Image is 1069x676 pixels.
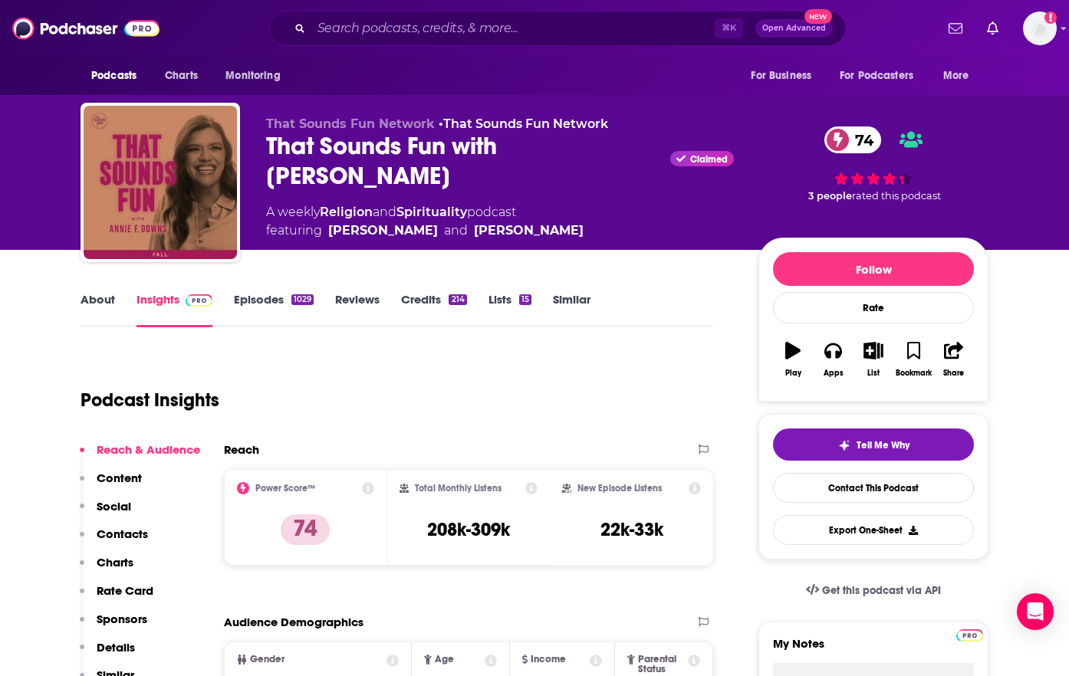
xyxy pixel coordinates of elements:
span: Podcasts [91,65,137,87]
a: Spirituality [396,205,467,219]
button: List [854,332,893,387]
button: Follow [773,252,974,286]
a: Eddie Kaufholz [474,222,584,240]
span: Age [435,655,454,665]
span: That Sounds Fun Network [266,116,435,131]
a: Annie F. Downs [328,222,438,240]
p: Content [97,471,142,485]
svg: Add a profile image [1044,11,1057,24]
div: Play [785,369,801,378]
h2: New Episode Listens [577,483,662,494]
button: Charts [80,555,133,583]
button: Reach & Audience [80,442,200,471]
button: Share [934,332,974,387]
a: Show notifications dropdown [981,15,1005,41]
span: ⌘ K [715,18,743,38]
a: Charts [155,61,207,90]
h3: 22k-33k [600,518,663,541]
button: Rate Card [80,583,153,612]
img: User Profile [1023,11,1057,45]
button: open menu [830,61,936,90]
button: Apps [813,332,853,387]
a: InsightsPodchaser Pro [137,292,212,327]
a: Pro website [956,627,983,642]
a: 74 [824,126,881,153]
div: Share [943,369,964,378]
h2: Reach [224,442,259,457]
span: Open Advanced [762,25,826,32]
span: Get this podcast via API [822,584,941,597]
span: Parental Status [638,655,686,674]
a: Get this podcast via API [794,572,953,609]
button: open menu [81,61,156,90]
button: Play [773,332,813,387]
img: Podchaser Pro [186,294,212,307]
span: 74 [840,126,881,153]
span: Gender [250,655,285,665]
img: Podchaser - Follow, Share and Rate Podcasts [12,14,160,43]
button: open menu [740,61,831,90]
span: Income [531,655,566,665]
span: More [943,65,969,87]
h2: Audience Demographics [224,615,363,629]
div: A weekly podcast [266,203,584,240]
a: About [81,292,115,327]
a: Credits214 [401,292,466,327]
h2: Power Score™ [255,483,315,494]
p: Details [97,640,135,655]
div: Rate [773,292,974,323]
div: List [867,369,880,378]
h2: Total Monthly Listens [415,483,502,494]
span: featuring [266,222,584,240]
span: Charts [165,65,198,87]
span: and [373,205,396,219]
span: New [804,9,832,24]
button: open menu [932,61,988,90]
span: • [439,116,608,131]
button: tell me why sparkleTell Me Why [773,428,974,461]
div: Apps [824,369,844,378]
div: Open Intercom Messenger [1017,593,1054,630]
h3: 208k-309k [427,518,510,541]
button: Show profile menu [1023,11,1057,45]
a: Religion [320,205,373,219]
span: Tell Me Why [857,439,909,451]
p: Social [97,499,131,514]
button: Open AdvancedNew [755,19,833,38]
div: 1029 [291,294,314,305]
span: Claimed [690,156,728,163]
span: Monitoring [225,65,280,87]
div: 15 [519,294,531,305]
img: tell me why sparkle [838,439,850,451]
span: Logged in as shcarlos [1023,11,1057,45]
button: Sponsors [80,612,147,640]
button: Content [80,471,142,499]
p: 74 [281,514,330,545]
span: For Podcasters [840,65,913,87]
a: Similar [553,292,590,327]
p: Rate Card [97,583,153,598]
p: Sponsors [97,612,147,626]
a: Episodes1029 [234,292,314,327]
button: Details [80,640,135,668]
div: Search podcasts, credits, & more... [269,11,846,46]
a: Reviews [335,292,380,327]
button: Social [80,499,131,527]
div: 214 [449,294,466,305]
label: My Notes [773,636,974,663]
img: Podchaser Pro [956,629,983,642]
h1: Podcast Insights [81,389,219,412]
span: rated this podcast [852,190,941,202]
div: 74 3 peoplerated this podcast [758,116,988,212]
a: Show notifications dropdown [942,15,969,41]
p: Charts [97,555,133,569]
div: Bookmark [896,369,932,378]
button: Contacts [80,527,148,555]
a: Lists15 [488,292,531,327]
a: That Sounds Fun Network [443,116,608,131]
button: Export One-Sheet [773,515,974,545]
input: Search podcasts, credits, & more... [311,16,715,41]
img: That Sounds Fun with Annie F. Downs [84,106,237,259]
